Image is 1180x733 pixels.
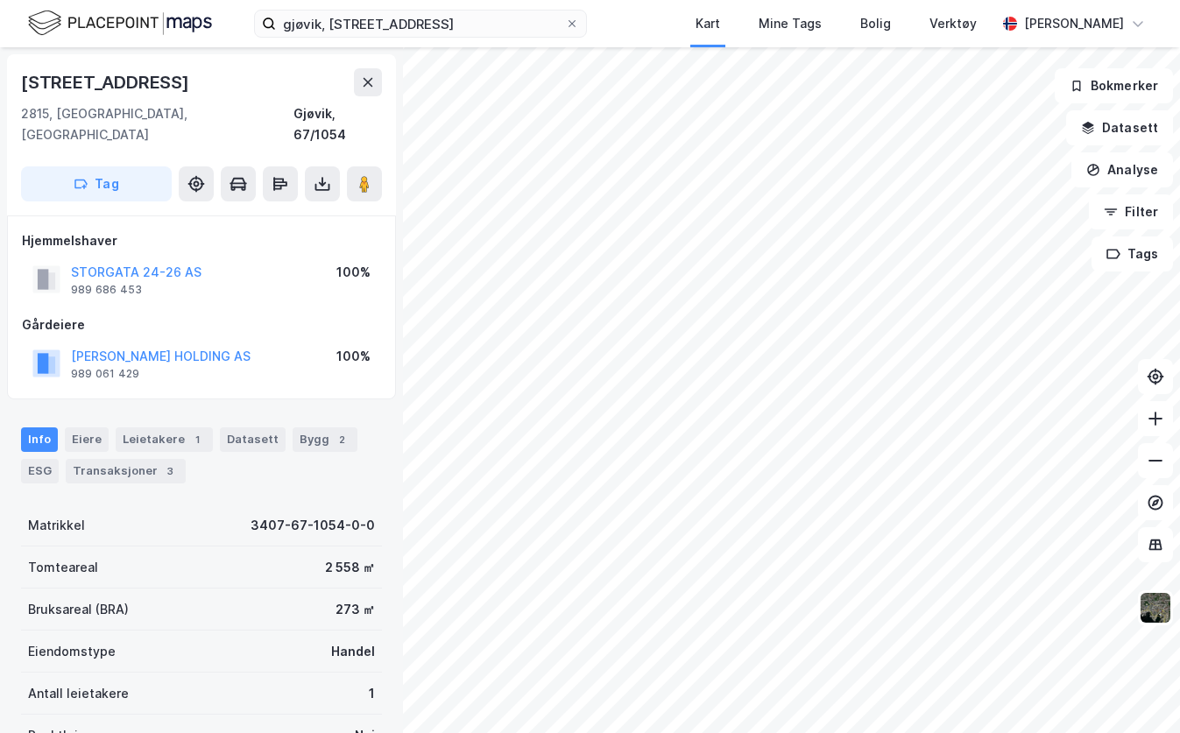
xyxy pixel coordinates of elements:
[336,262,371,283] div: 100%
[28,599,129,620] div: Bruksareal (BRA)
[21,459,59,483] div: ESG
[1055,68,1173,103] button: Bokmerker
[28,557,98,578] div: Tomteareal
[276,11,565,37] input: Søk på adresse, matrikkel, gårdeiere, leietakere eller personer
[331,641,375,662] div: Handel
[21,427,58,452] div: Info
[1024,13,1124,34] div: [PERSON_NAME]
[65,427,109,452] div: Eiere
[336,599,375,620] div: 273 ㎡
[21,103,293,145] div: 2815, [GEOGRAPHIC_DATA], [GEOGRAPHIC_DATA]
[71,367,139,381] div: 989 061 429
[325,557,375,578] div: 2 558 ㎡
[1139,591,1172,624] img: 9k=
[28,683,129,704] div: Antall leietakere
[28,641,116,662] div: Eiendomstype
[28,8,212,39] img: logo.f888ab2527a4732fd821a326f86c7f29.svg
[21,166,172,201] button: Tag
[1092,649,1180,733] iframe: Chat Widget
[336,346,371,367] div: 100%
[22,314,381,335] div: Gårdeiere
[759,13,822,34] div: Mine Tags
[1089,194,1173,229] button: Filter
[22,230,381,251] div: Hjemmelshaver
[71,283,142,297] div: 989 686 453
[220,427,286,452] div: Datasett
[929,13,977,34] div: Verktøy
[1066,110,1173,145] button: Datasett
[333,431,350,448] div: 2
[293,427,357,452] div: Bygg
[369,683,375,704] div: 1
[66,459,186,483] div: Transaksjoner
[860,13,891,34] div: Bolig
[1092,236,1173,271] button: Tags
[188,431,206,448] div: 1
[1071,152,1173,187] button: Analyse
[696,13,720,34] div: Kart
[28,515,85,536] div: Matrikkel
[116,427,213,452] div: Leietakere
[293,103,382,145] div: Gjøvik, 67/1054
[161,462,179,480] div: 3
[251,515,375,536] div: 3407-67-1054-0-0
[21,68,193,96] div: [STREET_ADDRESS]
